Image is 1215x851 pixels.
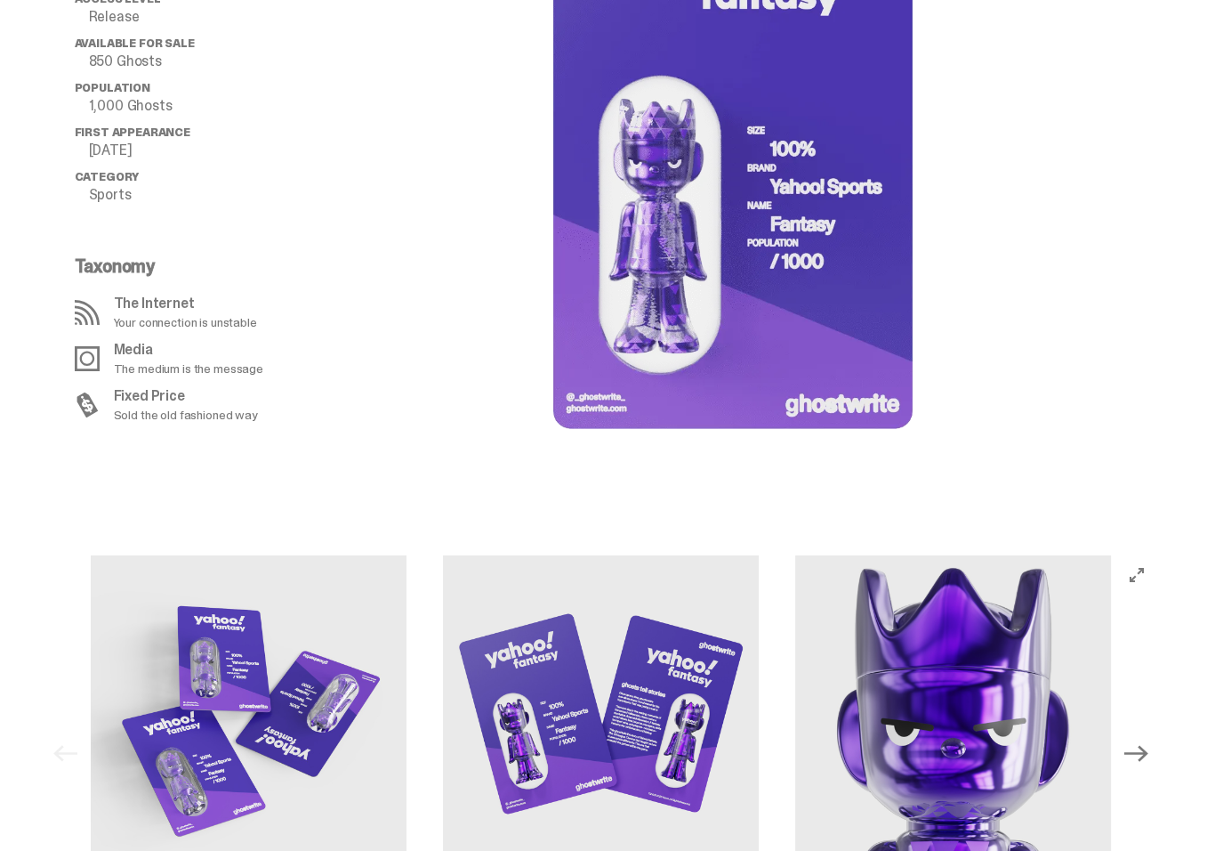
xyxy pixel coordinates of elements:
[89,100,338,114] p: 1,000 Ghosts
[75,258,327,276] p: Taxonomy
[89,11,338,25] p: Release
[1117,734,1156,774] button: Next
[75,170,140,185] span: Category
[75,126,190,141] span: First Appearance
[89,144,338,158] p: [DATE]
[114,390,258,404] p: Fixed Price
[114,344,264,358] p: Media
[114,317,257,329] p: Your connection is unstable
[89,189,338,203] p: Sports
[114,297,257,312] p: The Internet
[114,363,264,376] p: The medium is the message
[89,55,338,69] p: 850 Ghosts
[75,36,195,52] span: Available for Sale
[75,81,150,96] span: Population
[114,409,258,422] p: Sold the old fashioned way
[1126,565,1147,587] button: View full-screen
